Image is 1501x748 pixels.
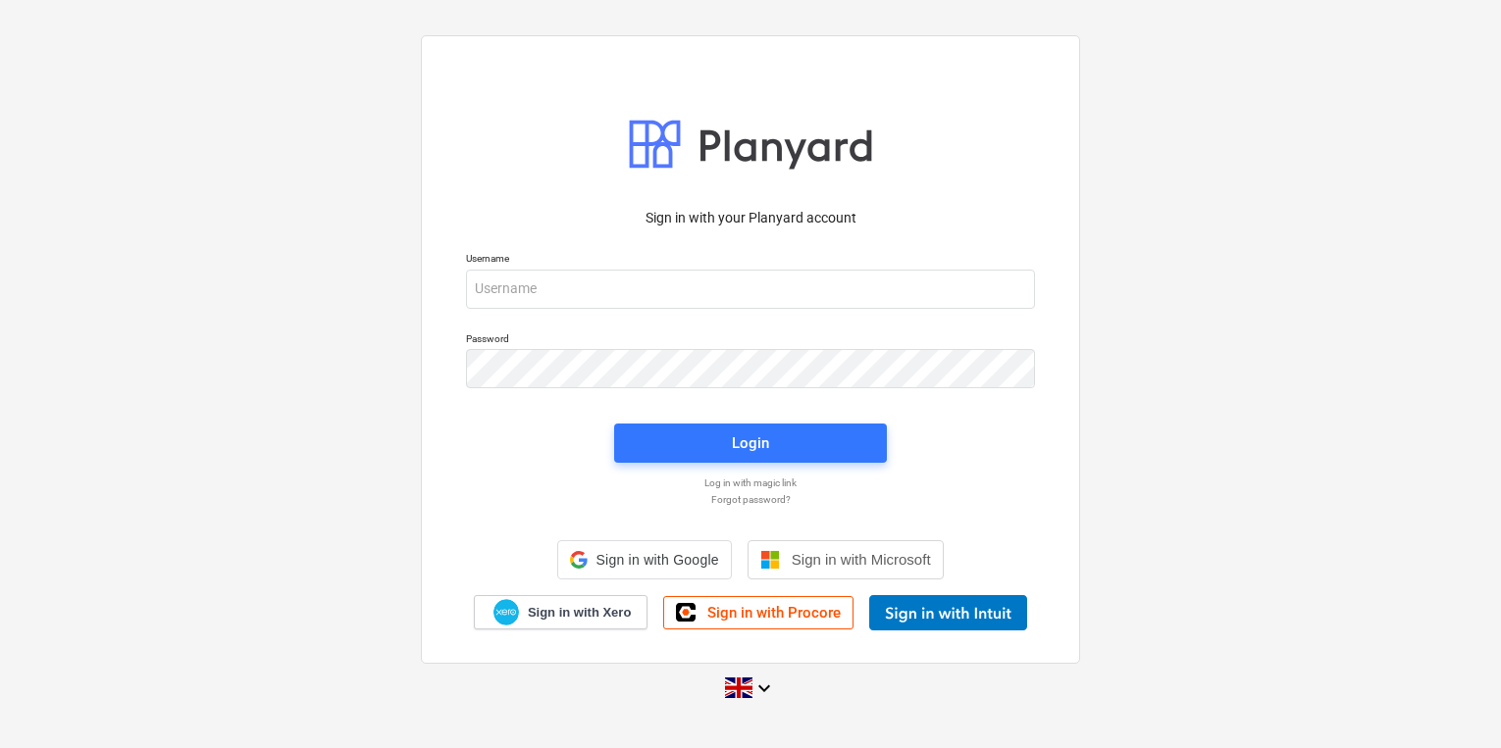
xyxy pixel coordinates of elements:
a: Log in with magic link [456,476,1045,489]
p: Sign in with your Planyard account [466,208,1035,228]
img: Xero logo [493,599,519,625]
div: Sign in with Google [557,540,731,579]
img: Microsoft logo [760,550,780,570]
button: Login [614,424,887,463]
div: Login [732,430,769,456]
a: Forgot password? [456,493,1045,506]
p: Username [466,252,1035,269]
span: Sign in with Xero [528,604,631,622]
p: Password [466,332,1035,349]
span: Sign in with Procore [707,604,841,622]
span: Sign in with Microsoft [792,551,931,568]
a: Sign in with Procore [663,596,854,629]
a: Sign in with Xero [474,595,648,629]
input: Username [466,270,1035,309]
span: Sign in with Google [595,552,718,568]
i: keyboard_arrow_down [752,676,776,700]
